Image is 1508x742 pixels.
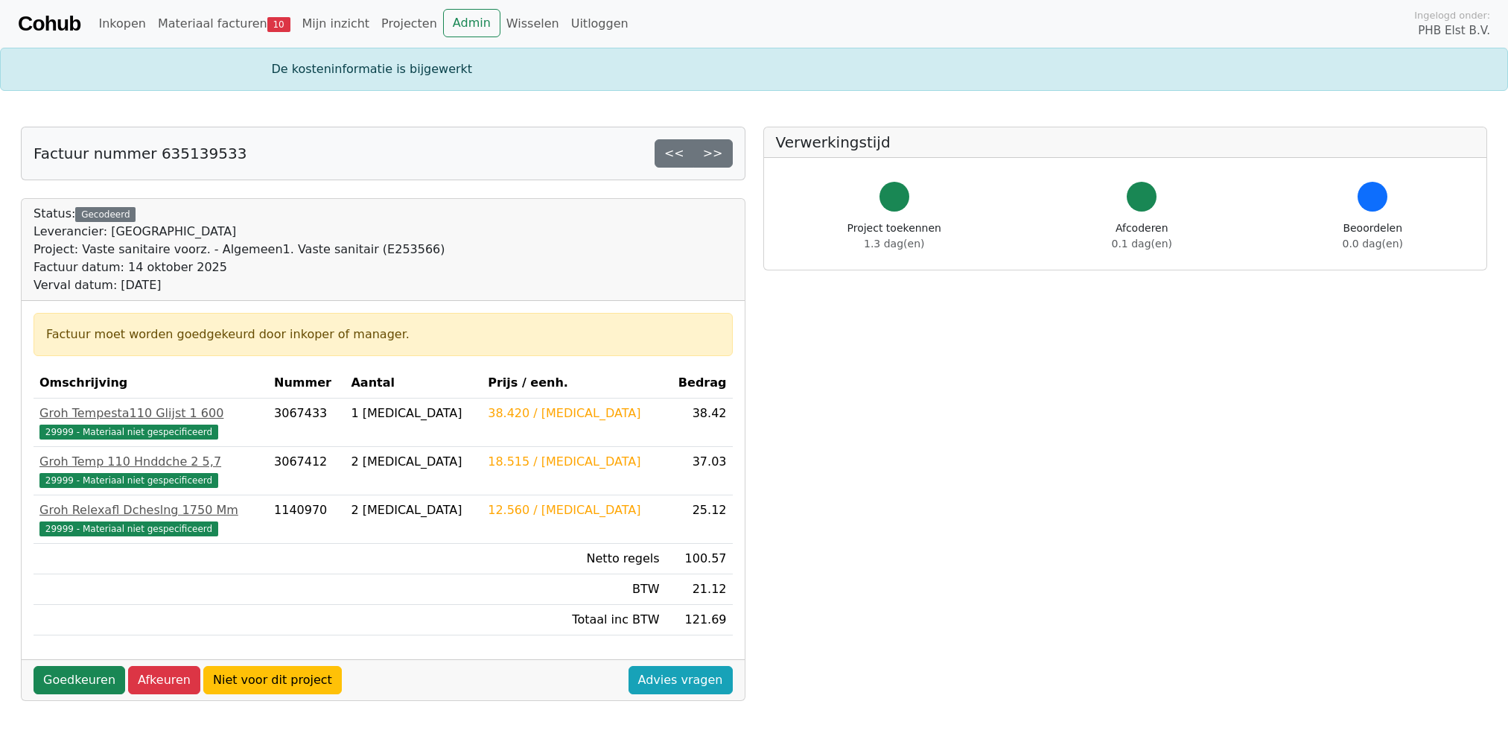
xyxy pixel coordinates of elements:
[268,447,345,495] td: 3067412
[39,501,262,537] a: Groh Relexafl Dcheslng 1750 Mm29999 - Materiaal niet gespecificeerd
[34,276,445,294] div: Verval datum: [DATE]
[629,666,733,694] a: Advies vragen
[34,205,445,294] div: Status:
[351,501,476,519] div: 2 [MEDICAL_DATA]
[666,495,733,544] td: 25.12
[482,605,665,635] td: Totaal inc BTW
[488,453,659,471] div: 18.515 / [MEDICAL_DATA]
[1112,221,1172,252] div: Afcoderen
[482,544,665,574] td: Netto regels
[46,326,720,343] div: Factuur moet worden goedgekeurd door inkoper of manager.
[39,405,262,422] div: Groh Tempesta110 Glijst 1 600
[1343,221,1403,252] div: Beoordelen
[351,453,476,471] div: 2 [MEDICAL_DATA]
[847,221,941,252] div: Project toekennen
[296,9,376,39] a: Mijn inzicht
[263,60,1246,78] div: De kosteninformatie is bijgewerkt
[375,9,443,39] a: Projecten
[443,9,500,37] a: Admin
[39,405,262,440] a: Groh Tempesta110 Glijst 1 60029999 - Materiaal niet gespecificeerd
[482,574,665,605] td: BTW
[203,666,342,694] a: Niet voor dit project
[666,605,733,635] td: 121.69
[39,473,218,488] span: 29999 - Materiaal niet gespecificeerd
[128,666,200,694] a: Afkeuren
[75,207,136,222] div: Gecodeerd
[18,6,80,42] a: Cohub
[776,133,1475,151] h5: Verwerkingstijd
[34,241,445,259] div: Project: Vaste sanitaire voorz. - Algemeen1. Vaste sanitair (E253566)
[693,139,733,168] a: >>
[92,9,151,39] a: Inkopen
[39,453,262,471] div: Groh Temp 110 Hnddche 2 5,7
[268,399,345,447] td: 3067433
[666,544,733,574] td: 100.57
[864,238,924,250] span: 1.3 dag(en)
[152,9,296,39] a: Materiaal facturen10
[39,425,218,440] span: 29999 - Materiaal niet gespecificeerd
[39,453,262,489] a: Groh Temp 110 Hnddche 2 5,729999 - Materiaal niet gespecificeerd
[39,521,218,536] span: 29999 - Materiaal niet gespecificeerd
[1112,238,1172,250] span: 0.1 dag(en)
[488,501,659,519] div: 12.560 / [MEDICAL_DATA]
[267,17,290,32] span: 10
[666,399,733,447] td: 38.42
[565,9,634,39] a: Uitloggen
[34,223,445,241] div: Leverancier: [GEOGRAPHIC_DATA]
[34,259,445,276] div: Factuur datum: 14 oktober 2025
[1414,8,1490,22] span: Ingelogd onder:
[268,368,345,399] th: Nummer
[666,447,733,495] td: 37.03
[268,495,345,544] td: 1140970
[39,501,262,519] div: Groh Relexafl Dcheslng 1750 Mm
[351,405,476,422] div: 1 [MEDICAL_DATA]
[666,574,733,605] td: 21.12
[666,368,733,399] th: Bedrag
[488,405,659,422] div: 38.420 / [MEDICAL_DATA]
[34,145,246,162] h5: Factuur nummer 635139533
[500,9,565,39] a: Wisselen
[482,368,665,399] th: Prijs / eenh.
[1343,238,1403,250] span: 0.0 dag(en)
[655,139,694,168] a: <<
[345,368,482,399] th: Aantal
[34,368,268,399] th: Omschrijving
[34,666,125,694] a: Goedkeuren
[1418,22,1490,39] span: PHB Elst B.V.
